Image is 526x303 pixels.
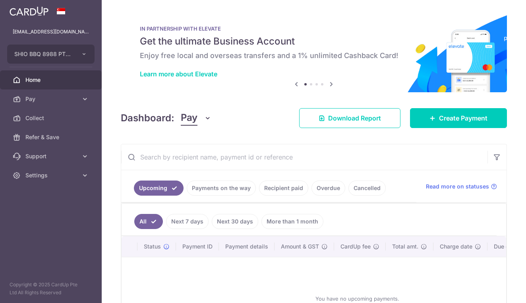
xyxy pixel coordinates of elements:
input: Search by recipient name, payment id or reference [121,144,487,170]
span: SHIO BBQ 8988 PTE. LTD. [14,50,73,58]
img: CardUp [10,6,48,16]
a: Payments on the way [187,181,256,196]
span: Due date [494,243,518,251]
a: Recipient paid [259,181,308,196]
h5: Get the ultimate Business Account [140,35,488,48]
a: Cancelled [348,181,386,196]
span: Settings [25,171,78,179]
span: Amount & GST [281,243,319,251]
a: Download Report [299,108,400,128]
h6: Enjoy free local and overseas transfers and a 1% unlimited Cashback Card! [140,51,488,60]
a: More than 1 month [261,214,323,229]
img: Renovation banner [121,13,507,92]
span: Refer & Save [25,133,78,141]
a: Upcoming [134,181,184,196]
p: [EMAIL_ADDRESS][DOMAIN_NAME] [13,28,89,36]
a: Learn more about Elevate [140,70,217,78]
span: Charge date [440,243,472,251]
span: Create Payment [439,113,487,123]
span: Status [144,243,161,251]
span: Support [25,152,78,160]
span: CardUp fee [340,243,371,251]
a: All [134,214,163,229]
span: Download Report [328,113,381,123]
button: Pay [181,111,211,126]
a: Read more on statuses [426,183,497,190]
th: Payment ID [176,236,219,257]
span: Home [25,76,78,84]
button: SHIO BBQ 8988 PTE. LTD. [7,45,95,64]
span: Total amt. [392,243,418,251]
span: Collect [25,114,78,122]
a: Create Payment [410,108,507,128]
a: Next 7 days [166,214,209,229]
p: IN PARTNERSHIP WITH ELEVATE [140,25,488,32]
span: Pay [25,95,78,103]
th: Payment details [219,236,275,257]
a: Next 30 days [212,214,258,229]
a: Overdue [311,181,345,196]
span: Pay [181,111,197,126]
h4: Dashboard: [121,111,174,125]
span: Read more on statuses [426,183,489,190]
